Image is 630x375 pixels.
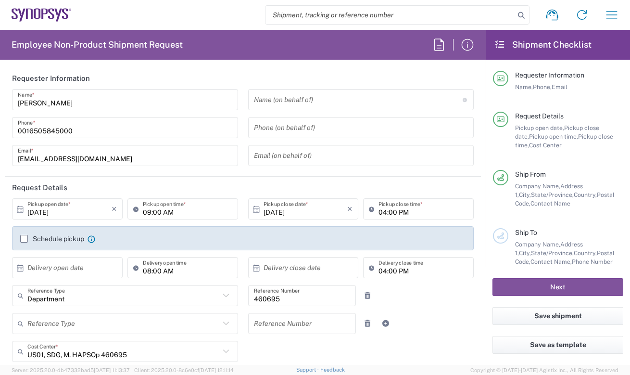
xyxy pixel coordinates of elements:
h2: Employee Non-Product Shipment Request [12,39,183,51]
button: Save shipment [492,307,623,325]
span: Pickup open date, [515,124,564,131]
span: City, [519,249,531,257]
span: Contact Name, [530,258,572,265]
span: [DATE] 11:13:37 [94,367,130,373]
h2: Request Details [12,183,67,193]
span: Pickup open time, [529,133,578,140]
span: Copyright © [DATE]-[DATE] Agistix Inc., All Rights Reserved [470,366,618,375]
span: Contact Name [530,200,570,207]
span: Company Name, [515,182,560,190]
button: Save as template [492,336,623,354]
span: Country, [574,191,597,198]
a: Support [296,367,320,373]
a: Feedback [320,367,345,373]
label: Schedule pickup [20,235,84,243]
span: Company Name, [515,241,560,248]
span: Ship From [515,170,546,178]
span: State/Province, [531,249,574,257]
span: Cost Center [529,142,562,149]
span: [DATE] 12:11:14 [199,367,234,373]
h2: Requester Information [12,74,90,83]
span: State/Province, [531,191,574,198]
span: Email [552,83,567,91]
a: Add Reference [379,317,392,330]
span: Server: 2025.20.0-db47332bad5 [12,367,130,373]
h2: Shipment Checklist [494,39,592,51]
span: Phone, [533,83,552,91]
span: City, [519,191,531,198]
span: Client: 2025.20.0-8c6e0cf [134,367,234,373]
a: Remove Reference [361,289,374,302]
input: Shipment, tracking or reference number [265,6,515,24]
span: Country, [574,249,597,257]
span: Phone Number [572,258,613,265]
a: Remove Reference [361,317,374,330]
i: × [347,201,353,217]
button: Next [492,278,623,296]
span: Ship To [515,229,537,236]
i: × [112,201,117,217]
span: Request Details [515,112,564,120]
span: Requester Information [515,71,584,79]
span: Name, [515,83,533,91]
